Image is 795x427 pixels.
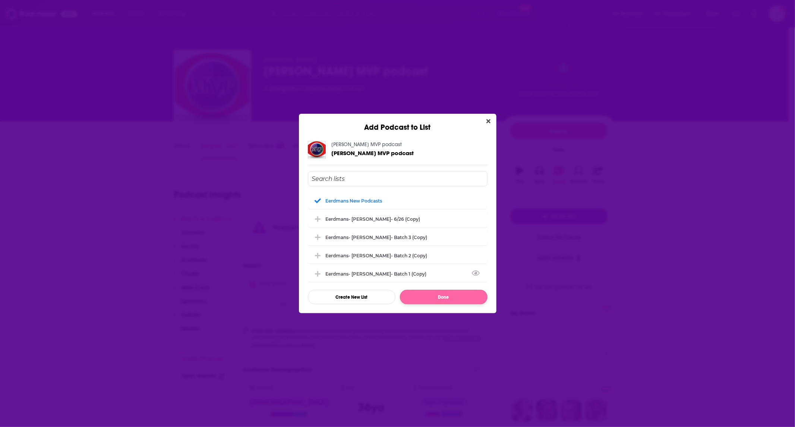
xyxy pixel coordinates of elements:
[400,290,488,304] button: Done
[308,171,488,304] div: Add Podcast To List
[299,114,496,132] div: Add Podcast to List
[308,171,488,186] input: Search lists
[326,235,428,240] div: Eerdmans- [PERSON_NAME]- Batch 3 (Copy)
[326,253,428,258] div: Eerdmans- [PERSON_NAME]- Batch 2 (Copy)
[332,150,414,156] a: Derek Lambert's MVP podcast
[308,211,488,227] div: Eerdmans- Cheryl Miller- 6/26 (Copy)
[427,275,431,276] button: View Link
[326,216,420,222] div: Eerdmans- [PERSON_NAME]- 6/26 (Copy)
[483,117,493,126] button: Close
[308,247,488,264] div: Eerdmans- Scott Coley- Batch 2 (Copy)
[332,150,414,157] span: [PERSON_NAME] MVP podcast
[308,141,326,159] img: Derek Lambert's MVP podcast
[308,266,488,282] div: Eerdmans- Scott Coley- Batch 1 (Copy)
[308,290,395,304] button: Create New List
[326,198,382,204] div: Eerdmans new podcasts
[308,192,488,209] div: Eerdmans new podcasts
[308,229,488,245] div: Eerdmans- Scott Coley- Batch 3 (Copy)
[326,271,431,277] div: Eerdmans- [PERSON_NAME]- Batch 1 (Copy)
[332,141,402,148] a: Derek Lambert's MVP podcast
